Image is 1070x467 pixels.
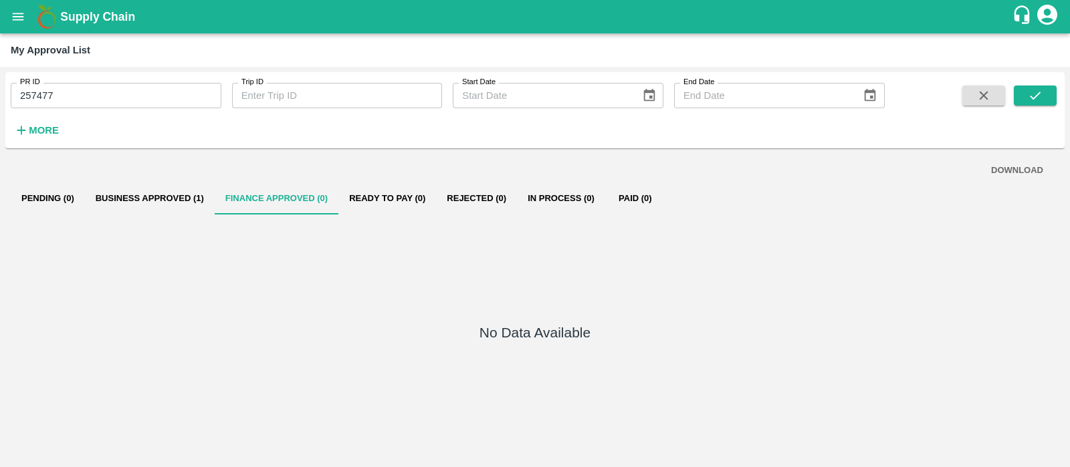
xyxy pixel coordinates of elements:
div: account of current user [1035,3,1059,31]
button: Rejected (0) [436,182,517,214]
button: More [11,119,62,142]
input: Start Date [453,83,631,108]
button: open drawer [3,1,33,32]
button: Choose date [637,83,662,108]
button: Pending (0) [11,182,85,214]
label: End Date [683,77,714,88]
div: My Approval List [11,41,90,59]
label: PR ID [20,77,40,88]
input: Enter Trip ID [232,83,443,108]
button: Business Approved (1) [85,182,215,214]
strong: More [29,125,59,136]
input: Enter PR ID [11,83,221,108]
a: Supply Chain [60,7,1012,26]
img: logo [33,3,60,30]
button: Choose date [857,83,883,108]
button: Paid (0) [605,182,665,214]
div: customer-support [1012,5,1035,29]
h5: No Data Available [479,323,591,342]
button: DOWNLOAD [986,159,1049,182]
button: In Process (0) [517,182,605,214]
button: Finance Approved (0) [215,182,338,214]
label: Trip ID [241,77,263,88]
label: Start Date [462,77,496,88]
button: Ready To Pay (0) [338,182,436,214]
input: End Date [674,83,852,108]
b: Supply Chain [60,10,135,23]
